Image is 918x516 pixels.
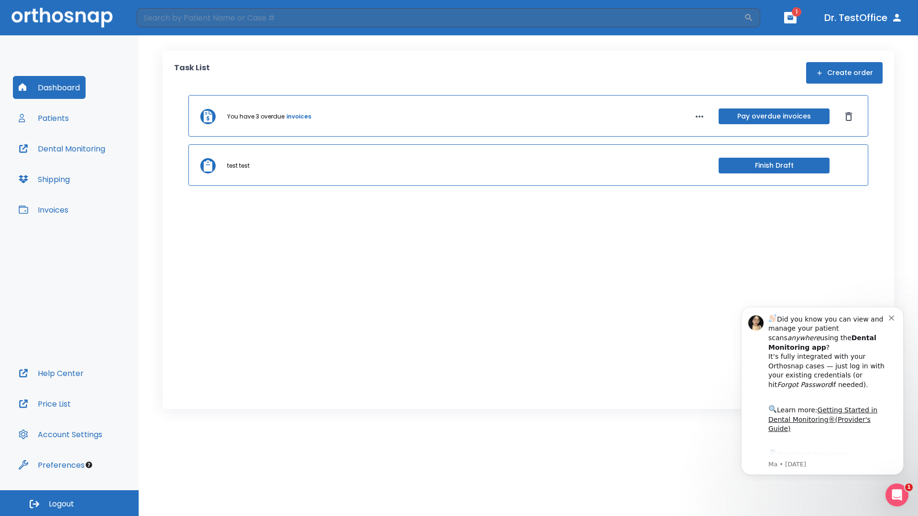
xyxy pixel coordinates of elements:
[792,7,801,17] span: 1
[820,9,907,26] button: Dr. TestOffice
[13,453,90,476] button: Preferences
[727,298,918,481] iframe: Intercom notifications message
[286,112,311,121] a: invoices
[42,150,162,199] div: Download the app: | ​ Let us know if you need help getting started!
[719,158,830,173] button: Finish Draft
[806,62,883,84] button: Create order
[13,362,89,385] button: Help Center
[49,499,74,509] span: Logout
[885,484,908,506] iframe: Intercom live chat
[13,392,76,415] button: Price List
[905,484,913,491] span: 1
[13,168,76,191] button: Shipping
[13,137,111,160] button: Dental Monitoring
[11,8,113,27] img: Orthosnap
[137,8,744,27] input: Search by Patient Name or Case #
[85,461,93,469] div: Tooltip anchor
[13,76,86,99] button: Dashboard
[227,161,250,170] p: test test
[227,112,284,121] p: You have 3 overdue
[841,109,856,124] button: Dismiss
[13,107,75,129] button: Patients
[719,108,830,124] button: Pay overdue invoices
[42,162,162,171] p: Message from Ma, sent 4w ago
[13,423,108,446] button: Account Settings
[162,15,170,22] button: Dismiss notification
[13,198,74,221] button: Invoices
[174,62,210,84] p: Task List
[42,152,127,170] a: App Store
